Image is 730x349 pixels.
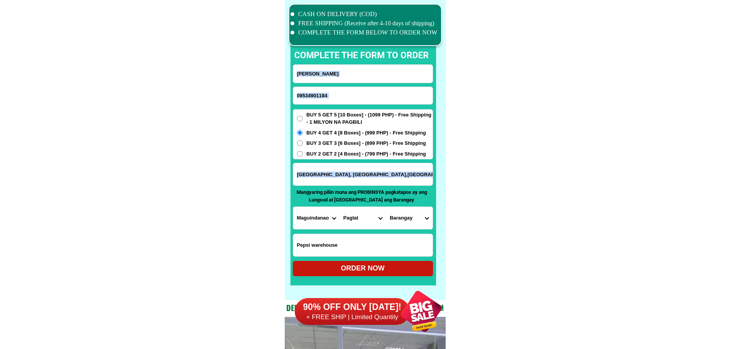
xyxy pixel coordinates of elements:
[293,188,431,203] p: Mangyaring piliin muna ang PROBINSYA pagkatapos ay ang Lungsod at [GEOGRAPHIC_DATA] ang Barangay
[295,301,410,313] h6: 90% OFF ONLY [DATE]!
[293,65,433,83] input: Input full_name
[307,139,426,147] span: BUY 3 GET 3 [6 Boxes] - (899 PHP) - Free Shipping
[297,151,303,157] input: BUY 2 GET 2 [4 Boxes] - (799 PHP) - Free Shipping
[293,163,433,185] input: Input address
[297,116,303,121] input: BUY 5 GET 5 [10 Boxes] - (1099 PHP) - Free Shipping - 1 MILYON NA PAGBILI
[297,130,303,136] input: BUY 4 GET 4 [8 Boxes] - (999 PHP) - Free Shipping
[290,28,438,37] li: COMPLETE THE FORM BELOW TO ORDER NOW
[307,111,433,126] span: BUY 5 GET 5 [10 Boxes] - (1099 PHP) - Free Shipping - 1 MILYON NA PAGBILI
[290,10,438,19] li: CASH ON DELIVERY (COD)
[386,207,432,229] select: Select commune
[293,234,433,256] input: Input LANDMARKOFLOCATION
[307,129,426,137] span: BUY 4 GET 4 [8 Boxes] - (999 PHP) - Free Shipping
[285,302,446,313] h2: Dedicated and professional consulting team
[293,87,433,104] input: Input phone_number
[287,49,436,62] p: complete the form to order
[295,313,410,321] h6: + FREE SHIP | Limited Quantily
[297,140,303,146] input: BUY 3 GET 3 [6 Boxes] - (899 PHP) - Free Shipping
[293,207,340,229] select: Select province
[290,19,438,28] li: FREE SHIPPING (Receive after 4-10 days of shipping)
[293,263,433,274] div: ORDER NOW
[307,150,426,158] span: BUY 2 GET 2 [4 Boxes] - (799 PHP) - Free Shipping
[340,207,386,229] select: Select district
